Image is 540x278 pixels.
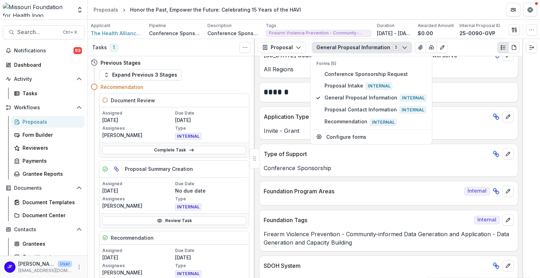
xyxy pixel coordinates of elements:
img: Missouri Foundation for Health logo [3,3,72,17]
a: Dashboard [3,59,85,71]
p: [PERSON_NAME] [102,131,174,139]
p: Tags [266,22,276,29]
p: Invite - Grant [264,127,514,135]
p: [DATE] [102,116,174,124]
p: All Regions [264,65,514,73]
button: Open Activity [3,73,85,85]
p: Awarded Amount [418,22,454,29]
p: Assignees [102,263,174,269]
p: [DATE] - [DATE] [377,30,412,37]
p: User [58,261,72,267]
p: Internal Proposal ID [459,22,500,29]
p: [EMAIL_ADDRESS][DOMAIN_NAME] [18,267,72,274]
span: Internal [370,119,397,126]
button: General Proposal Information5 [312,42,412,53]
span: Contacts [14,227,73,233]
button: edit [502,186,514,197]
h5: Document Review [111,97,155,104]
p: [PERSON_NAME] [18,260,55,267]
button: edit [502,148,514,160]
a: Form Builder [11,129,85,141]
button: View Attached Files [415,42,426,53]
span: Internal [464,187,490,195]
button: Toggle View Cancelled Tasks [239,42,251,53]
p: Type [175,125,246,131]
span: Activity [14,76,73,82]
span: INTERNAL [175,133,201,140]
span: 1 [110,44,118,52]
p: Foundation Program Areas [264,187,462,195]
button: edit [502,260,514,271]
p: Type [175,263,246,269]
button: Notifications93 [3,45,85,56]
button: More [75,263,83,271]
p: $0.00 [418,30,433,37]
p: [DATE] [102,187,174,194]
div: Document Center [22,212,79,219]
button: Expand right [526,42,537,53]
a: Grantee Reports [11,168,85,180]
p: Applicant [91,22,110,29]
h4: Recommendation [101,83,143,91]
p: Type of Support [264,150,490,158]
p: Assigned [102,181,174,187]
p: Assignees [102,125,174,131]
h5: Proposal Summary Creation [125,165,193,173]
button: Plaintext view [497,42,509,53]
span: Conference Sponsorship Request [324,70,426,78]
span: Internal [400,95,426,102]
div: Grantee Reports [22,170,79,177]
a: Proposals [11,116,85,128]
span: Proposal Intake [324,82,426,90]
p: Assigned [102,110,174,116]
h5: Recommendation [111,234,154,241]
a: Payments [11,155,85,167]
a: The Health Alliance for Violence Intervention [91,30,143,37]
p: Due Date [175,181,246,187]
span: General Proposal Information [324,94,426,102]
button: PDF view [508,42,520,53]
button: edit [502,111,514,122]
div: Grantees [22,240,79,247]
span: Internal [400,106,426,114]
a: Review Task [102,216,246,225]
button: Expand Previous 3 Stages [99,69,182,80]
a: Tasks [11,88,85,99]
button: Search... [3,25,85,39]
span: Search... [17,29,59,35]
button: Open Contacts [3,224,85,235]
button: Get Help [523,3,537,17]
p: Due Date [175,110,246,116]
button: Open Documents [3,182,85,194]
p: Firearm Violence Prevention - Community-informed Data Generation and Application - Data Generatio... [264,230,514,247]
p: No due date [175,187,246,194]
p: Conference Sponsorship [149,30,202,37]
div: Form Builder [22,131,79,138]
span: Documents [14,185,73,191]
p: Foundation Tags [264,216,471,224]
p: Type [175,196,246,202]
span: Internal [474,216,500,224]
div: Document Templates [22,199,79,206]
p: Forms (5) [316,60,426,67]
p: Duration [377,22,394,29]
p: Pipeline [149,22,166,29]
a: Document Center [11,209,85,221]
span: Workflows [14,105,73,111]
p: Assigned [102,247,174,254]
div: Jean Freeman-Crawford [7,265,12,269]
div: Proposals [94,6,118,13]
button: Open entity switcher [75,3,85,17]
button: Proposal [258,42,306,53]
h3: Tasks [92,45,107,51]
div: Honor the Past, Empower the Future: Celebrating 15 Years of the HAVI [130,6,301,13]
a: Reviewers [11,142,85,154]
h4: Previous Stages [101,59,141,66]
div: Tasks [22,90,79,97]
div: Proposals [22,118,79,125]
div: Constituents [22,253,79,260]
p: Description [207,22,232,29]
p: [DATE] [175,254,246,261]
div: Reviewers [22,144,79,151]
p: Application Type [264,112,490,121]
